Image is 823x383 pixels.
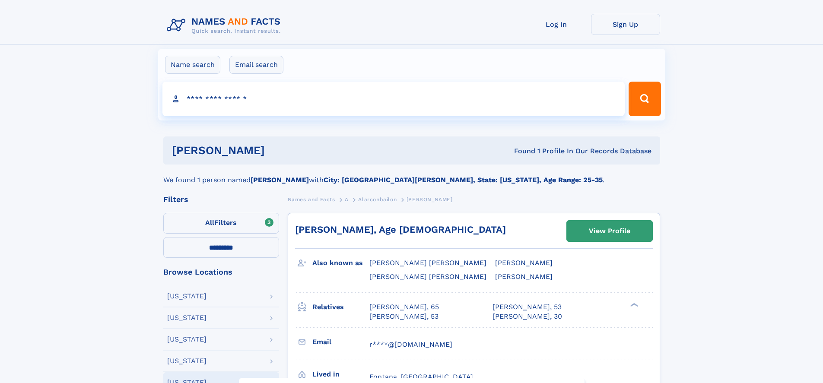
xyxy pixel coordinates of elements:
a: Alarconbailon [358,194,397,205]
div: View Profile [589,221,630,241]
h3: Lived in [312,367,369,382]
a: [PERSON_NAME], 53 [493,302,562,312]
a: [PERSON_NAME], 53 [369,312,439,321]
a: Log In [522,14,591,35]
a: [PERSON_NAME], Age [DEMOGRAPHIC_DATA] [295,224,506,235]
span: [PERSON_NAME] [407,196,453,203]
div: ❯ [628,302,639,307]
span: Fontana, [GEOGRAPHIC_DATA] [369,373,473,381]
span: [PERSON_NAME] [PERSON_NAME] [369,272,486,281]
img: Logo Names and Facts [163,14,288,37]
div: Browse Locations [163,268,279,276]
b: [PERSON_NAME] [251,176,309,184]
span: Alarconbailon [358,196,397,203]
span: A [345,196,349,203]
h3: Email [312,335,369,349]
div: [US_STATE] [167,314,207,321]
a: Sign Up [591,14,660,35]
a: Names and Facts [288,194,335,205]
span: All [205,218,214,227]
div: Filters [163,196,279,203]
span: [PERSON_NAME] [495,259,553,267]
h3: Also known as [312,256,369,270]
input: search input [162,82,625,116]
div: We found 1 person named with . [163,165,660,185]
div: Found 1 Profile In Our Records Database [389,146,651,156]
a: View Profile [567,221,652,241]
span: [PERSON_NAME] [495,272,553,281]
h3: Relatives [312,300,369,314]
label: Name search [165,56,220,74]
div: [US_STATE] [167,358,207,364]
a: [PERSON_NAME], 65 [369,302,439,312]
label: Filters [163,213,279,234]
a: [PERSON_NAME], 30 [493,312,562,321]
button: Search Button [629,82,661,116]
a: A [345,194,349,205]
b: City: [GEOGRAPHIC_DATA][PERSON_NAME], State: [US_STATE], Age Range: 25-35 [324,176,603,184]
div: [US_STATE] [167,293,207,300]
h1: [PERSON_NAME] [172,145,390,156]
label: Email search [229,56,283,74]
div: [US_STATE] [167,336,207,343]
span: [PERSON_NAME] [PERSON_NAME] [369,259,486,267]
